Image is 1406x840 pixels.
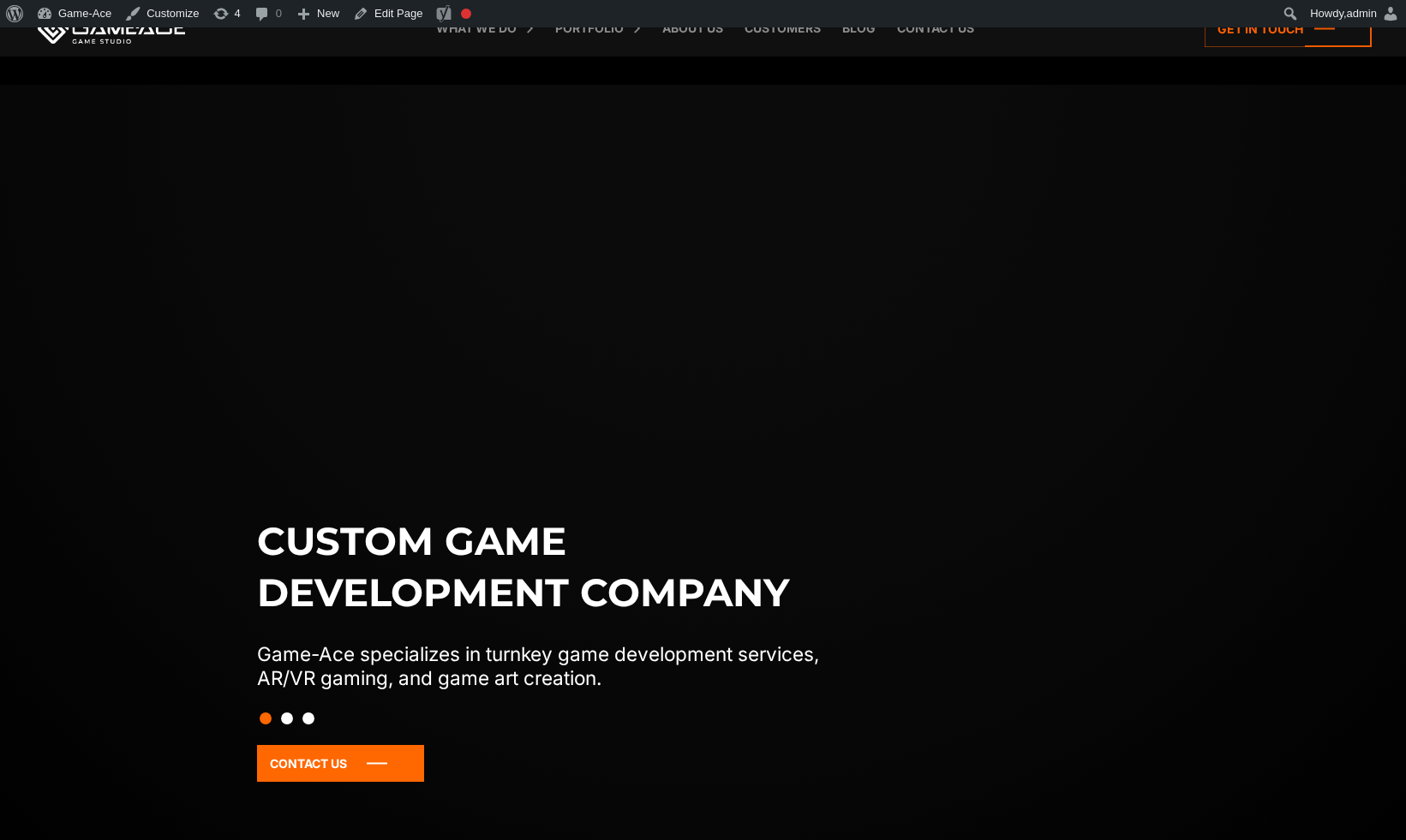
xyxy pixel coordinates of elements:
a: Contact Us [257,745,424,782]
button: Slide 3 [302,704,314,733]
p: Game-Ace specializes in turnkey game development services, AR/VR gaming, and game art creation. [257,642,855,690]
div: Focus keyphrase not set [461,9,471,19]
a: Get in touch [1205,10,1372,47]
button: Slide 2 [281,704,293,733]
button: Slide 1 [260,704,272,733]
span: admin [1347,7,1377,20]
h1: Custom game development company [257,515,855,618]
